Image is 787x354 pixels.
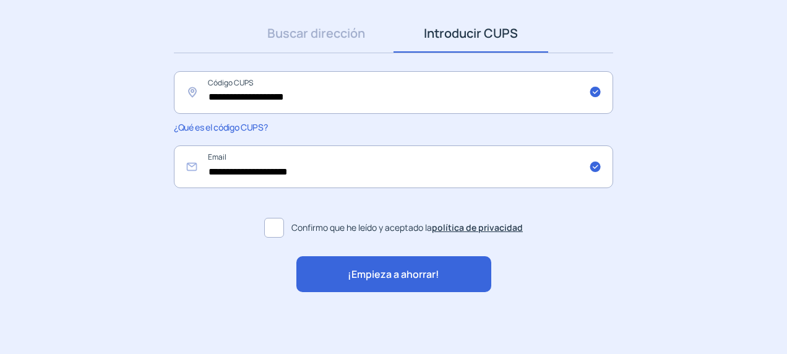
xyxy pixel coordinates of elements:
[348,267,439,283] span: ¡Empieza a ahorrar!
[393,14,548,53] a: Introducir CUPS
[291,221,523,235] span: Confirmo que he leído y aceptado la
[239,14,393,53] a: Buscar dirección
[432,222,523,233] a: política de privacidad
[174,121,267,133] span: ¿Qué es el código CUPS?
